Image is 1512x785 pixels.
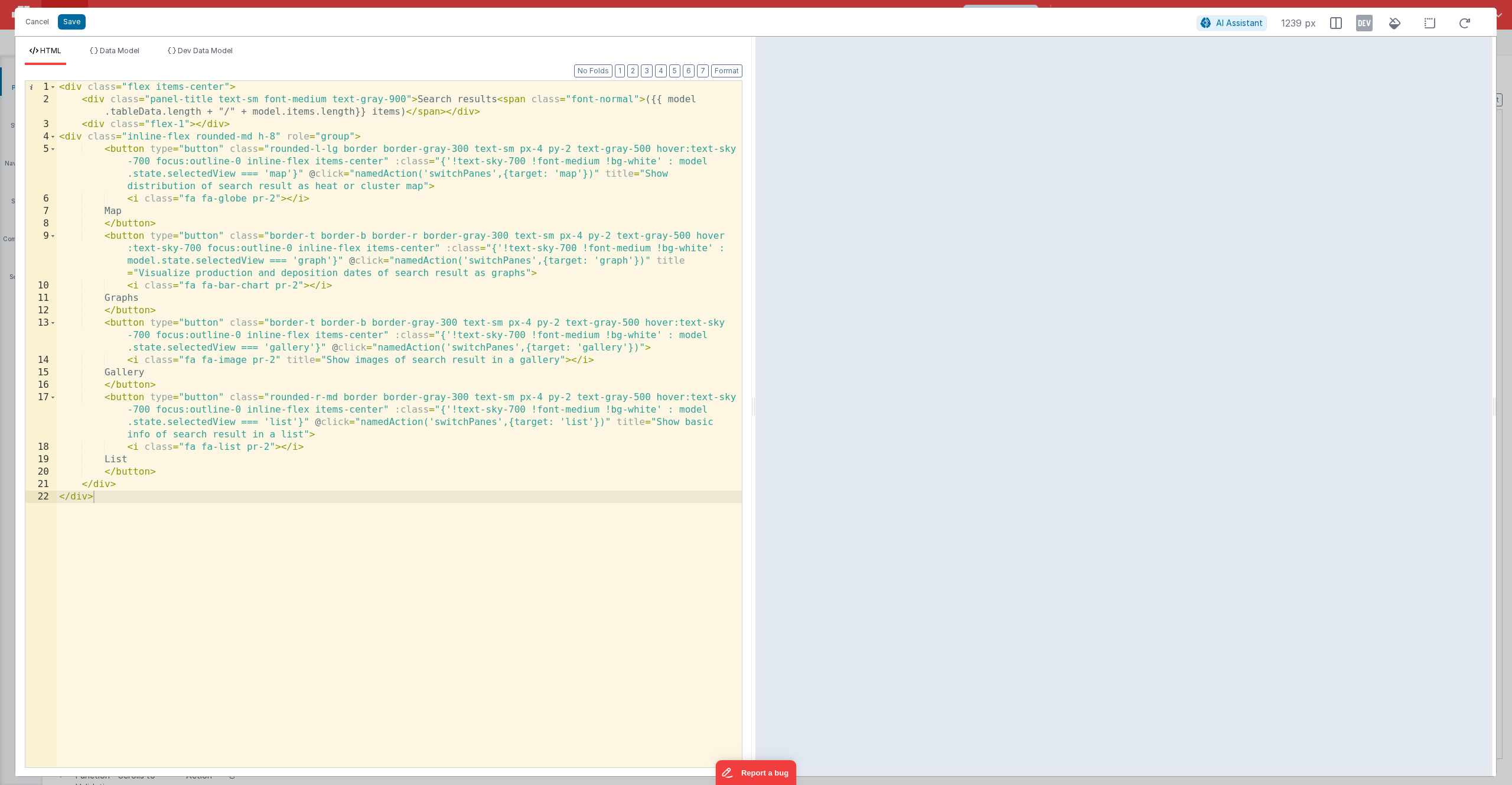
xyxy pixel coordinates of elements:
div: 16 [25,379,57,391]
button: 2 [627,64,638,77]
button: 7 [697,64,709,77]
button: 5 [669,64,680,77]
span: AI Assistant [1216,18,1263,28]
div: 20 [25,466,57,478]
button: No Folds [574,64,612,77]
div: 5 [25,143,57,193]
div: 14 [25,354,57,366]
button: Format [711,64,742,77]
div: 18 [25,441,57,453]
span: 1239 px [1281,16,1316,30]
span: Data Model [100,46,139,55]
iframe: Marker.io feedback button [716,760,797,785]
div: 10 [25,280,57,292]
button: Cancel [19,14,55,30]
div: 9 [25,230,57,280]
div: 22 [25,491,57,503]
div: 19 [25,453,57,466]
span: Dev Data Model [178,46,233,55]
div: 13 [25,317,57,354]
div: 11 [25,292,57,304]
div: 3 [25,118,57,131]
div: 15 [25,366,57,379]
button: AI Assistant [1197,15,1267,31]
div: 1 [25,81,57,93]
div: 17 [25,391,57,441]
div: 12 [25,304,57,317]
div: 21 [25,478,57,491]
div: 7 [25,205,57,218]
div: 6 [25,193,57,205]
button: Save [58,14,86,30]
button: 3 [641,64,653,77]
div: 4 [25,131,57,143]
button: 6 [683,64,695,77]
div: 8 [25,218,57,230]
button: 1 [615,64,625,77]
button: 4 [655,64,667,77]
span: HTML [40,46,61,55]
div: 2 [25,93,57,118]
